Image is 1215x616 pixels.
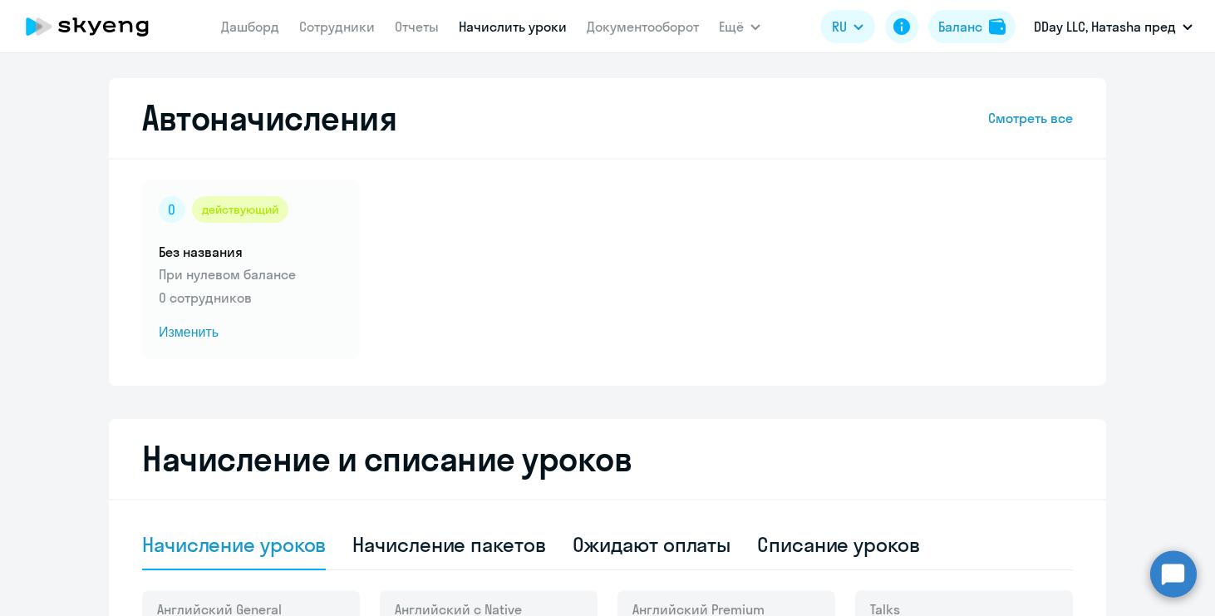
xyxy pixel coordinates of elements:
[459,18,567,35] a: Начислить уроки
[159,264,343,284] p: При нулевом балансе
[352,531,545,558] div: Начисление пакетов
[299,18,375,35] a: Сотрудники
[1026,7,1201,47] button: DDay LLC, Натаsha пред
[989,18,1006,35] img: balance
[142,98,396,138] h2: Автоначисления
[587,18,699,35] a: Документооборот
[757,531,920,558] div: Списание уроков
[192,196,288,223] div: действующий
[1034,17,1176,37] p: DDay LLC, Натаsha пред
[221,18,279,35] a: Дашборд
[159,288,343,308] p: 0 сотрудников
[719,10,760,43] button: Ещё
[395,18,439,35] a: Отчеты
[719,17,744,37] span: Ещё
[142,439,1073,479] h2: Начисление и списание уроков
[159,243,343,261] h5: Без названия
[159,323,343,342] span: Изменить
[988,108,1073,128] a: Смотреть все
[832,17,847,37] span: RU
[573,531,731,558] div: Ожидают оплаты
[820,10,875,43] button: RU
[142,531,326,558] div: Начисление уроков
[928,10,1016,43] button: Балансbalance
[938,17,982,37] div: Баланс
